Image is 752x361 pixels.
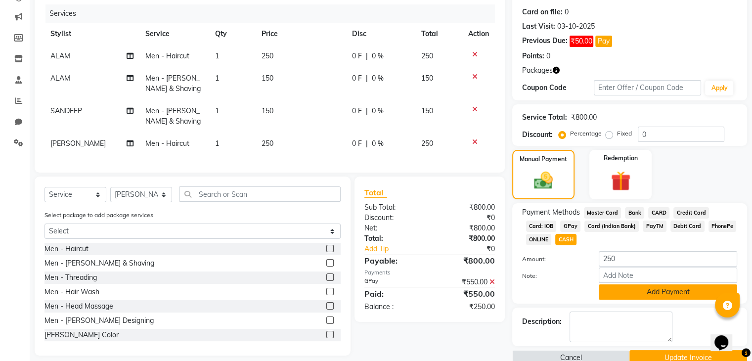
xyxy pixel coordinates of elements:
span: CASH [555,234,576,245]
label: Percentage [570,129,602,138]
span: 0 % [372,106,384,116]
div: Payments [364,269,495,277]
label: Select package to add package services [44,211,153,220]
th: Qty [209,23,256,45]
th: Stylist [44,23,139,45]
div: Card on file: [522,7,563,17]
th: Disc [346,23,415,45]
div: Last Visit: [522,21,555,32]
div: Paid: [357,288,430,300]
div: Men - Haircut [44,244,88,254]
span: 0 F [352,73,362,84]
span: | [366,138,368,149]
div: 0 [546,51,550,61]
label: Amount: [515,255,591,264]
span: 250 [421,139,433,148]
span: 150 [421,106,433,115]
span: Men - [PERSON_NAME] & Shaving [145,106,201,126]
span: 250 [262,139,273,148]
span: Debit Card [670,221,705,232]
div: Coupon Code [522,83,594,93]
span: Credit Card [673,207,709,219]
div: ₹250.00 [430,302,502,312]
div: Payable: [357,255,430,267]
span: ALAM [50,51,70,60]
span: Card (Indian Bank) [584,221,639,232]
div: [PERSON_NAME] Color [44,330,119,340]
span: CARD [648,207,669,219]
div: Description: [522,316,562,327]
label: Manual Payment [520,155,567,164]
div: Previous Due: [522,36,568,47]
div: 0 [565,7,569,17]
span: Card: IOB [526,221,557,232]
div: ₹0 [442,244,502,254]
input: Add Note [599,268,737,283]
span: 0 F [352,138,362,149]
span: Men - [PERSON_NAME] & Shaving [145,74,201,93]
div: Services [45,4,502,23]
button: Apply [705,81,733,95]
span: SANDEEP [50,106,82,115]
span: | [366,106,368,116]
div: Balance : [357,302,430,312]
div: Men - Head Massage [44,301,113,312]
img: _gift.svg [605,169,637,193]
span: PhonePe [708,221,737,232]
span: ₹50.00 [570,36,593,47]
span: 1 [215,139,219,148]
div: Discount: [357,213,430,223]
div: ₹800.00 [430,223,502,233]
div: ₹550.00 [430,288,502,300]
div: Net: [357,223,430,233]
span: 0 % [372,51,384,61]
span: 0 F [352,106,362,116]
span: Men - Haircut [145,51,189,60]
span: 1 [215,106,219,115]
img: _cash.svg [528,170,559,191]
span: 0 % [372,138,384,149]
span: 250 [421,51,433,60]
span: | [366,73,368,84]
div: GPay [357,277,430,287]
span: PayTM [643,221,666,232]
label: Redemption [604,154,638,163]
label: Fixed [617,129,632,138]
iframe: chat widget [710,321,742,351]
th: Action [462,23,495,45]
button: Add Payment [599,284,737,300]
a: Add Tip [357,244,442,254]
span: ALAM [50,74,70,83]
div: Sub Total: [357,202,430,213]
div: ₹800.00 [430,202,502,213]
div: Discount: [522,130,553,140]
th: Service [139,23,209,45]
div: 03-10-2025 [557,21,595,32]
span: Men - Haircut [145,139,189,148]
div: Men - Threading [44,272,97,283]
div: Men - [PERSON_NAME] Designing [44,316,154,326]
span: 150 [262,106,273,115]
span: 250 [262,51,273,60]
span: 0 F [352,51,362,61]
button: Pay [595,36,612,47]
span: | [366,51,368,61]
div: Men - Hair Wash [44,287,99,297]
span: GPay [560,221,580,232]
span: Master Card [584,207,621,219]
span: Payment Methods [522,207,580,218]
input: Amount [599,251,737,267]
input: Search or Scan [179,186,341,202]
div: ₹0 [430,213,502,223]
div: ₹800.00 [430,255,502,267]
span: Bank [625,207,644,219]
div: ₹550.00 [430,277,502,287]
span: [PERSON_NAME] [50,139,106,148]
div: Points: [522,51,544,61]
span: 150 [421,74,433,83]
span: 150 [262,74,273,83]
div: Total: [357,233,430,244]
span: 1 [215,51,219,60]
span: Packages [522,65,553,76]
div: ₹800.00 [430,233,502,244]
